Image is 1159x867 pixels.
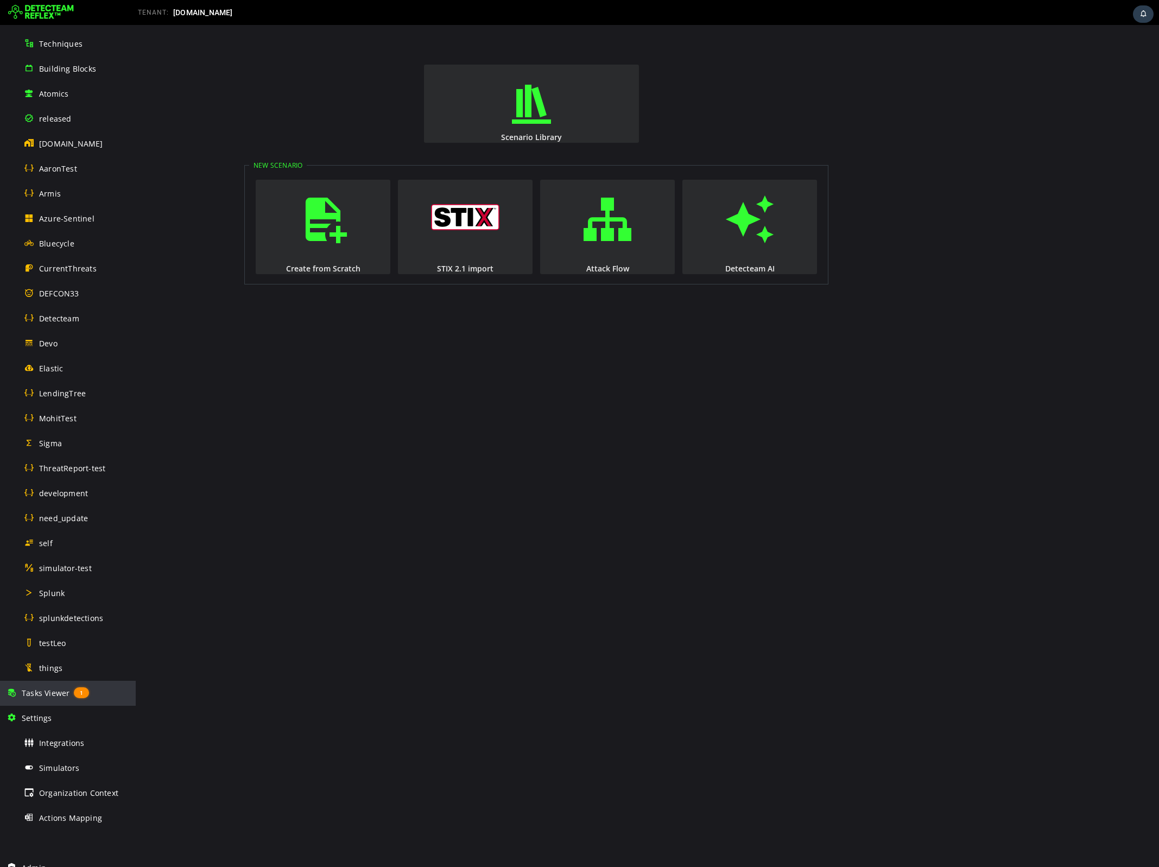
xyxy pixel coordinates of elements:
span: DEFCON33 [39,288,79,299]
span: released [39,113,72,124]
div: Attack Flow [403,238,540,249]
span: testLeo [39,638,66,648]
span: simulator-test [39,563,92,573]
span: Settings [22,713,52,723]
img: Detecteam logo [8,4,74,21]
span: things [39,663,62,673]
span: need_update [39,513,88,523]
div: Task Notifications [1133,5,1154,23]
span: Detecteam [39,313,79,324]
button: Detecteam AI [547,155,681,249]
span: Actions Mapping [39,813,102,823]
span: ThreatReport-test [39,463,105,473]
span: TENANT: [138,9,169,16]
span: Splunk [39,588,65,598]
div: Scenario Library [287,107,504,117]
span: Elastic [39,363,63,374]
span: development [39,488,88,498]
div: STIX 2.1 import [261,238,398,249]
span: Integrations [39,738,84,748]
span: CurrentThreats [39,263,97,274]
span: Armis [39,188,61,199]
span: Bluecycle [39,238,74,249]
span: 1 [74,687,90,699]
button: Create from Scratch [120,155,255,249]
span: Devo [39,338,58,349]
div: Detecteam AI [546,238,682,249]
span: [DOMAIN_NAME] [39,138,103,149]
span: MohitTest [39,413,77,423]
span: AaronTest [39,163,77,174]
span: self [39,538,53,548]
span: Azure-Sentinel [39,213,94,224]
span: Organization Context [39,788,118,798]
div: Create from Scratch [119,238,256,249]
span: Techniques [39,39,83,49]
legend: New Scenario [113,136,171,145]
img: logo_stix.svg [295,179,364,205]
span: [DOMAIN_NAME] [173,8,233,17]
button: Attack Flow [404,155,539,249]
span: Sigma [39,438,62,448]
button: Scenario Library [288,40,503,118]
span: Simulators [39,763,79,773]
span: Tasks Viewer [22,688,69,698]
span: Building Blocks [39,64,96,74]
span: Atomics [39,88,68,99]
span: splunkdetections [39,613,103,623]
span: LendingTree [39,388,86,398]
button: STIX 2.1 import [262,155,397,249]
